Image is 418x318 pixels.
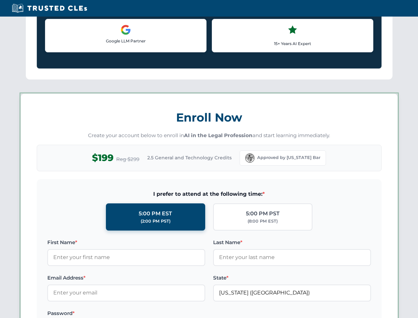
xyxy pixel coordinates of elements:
label: Last Name [213,238,371,246]
div: 5:00 PM EST [139,209,172,218]
div: 5:00 PM PST [246,209,280,218]
h3: Enroll Now [37,107,382,128]
input: Enter your last name [213,249,371,266]
input: Florida (FL) [213,285,371,301]
img: Google [120,25,131,35]
label: First Name [47,238,205,246]
label: State [213,274,371,282]
p: Google LLM Partner [51,38,201,44]
label: Email Address [47,274,205,282]
p: Create your account below to enroll in and start learning immediately. [37,132,382,139]
span: Reg $299 [116,155,139,163]
div: (8:00 PM EST) [248,218,278,225]
p: 15+ Years AI Expert [217,40,368,47]
img: Trusted CLEs [10,3,89,13]
img: Florida Bar [245,153,255,163]
span: Approved by [US_STATE] Bar [257,154,320,161]
span: 2.5 General and Technology Credits [147,154,232,161]
label: Password [47,309,205,317]
input: Enter your email [47,285,205,301]
span: $199 [92,150,114,165]
input: Enter your first name [47,249,205,266]
strong: AI in the Legal Profession [184,132,253,138]
div: (2:00 PM PST) [141,218,170,225]
span: I prefer to attend at the following time: [47,190,371,198]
